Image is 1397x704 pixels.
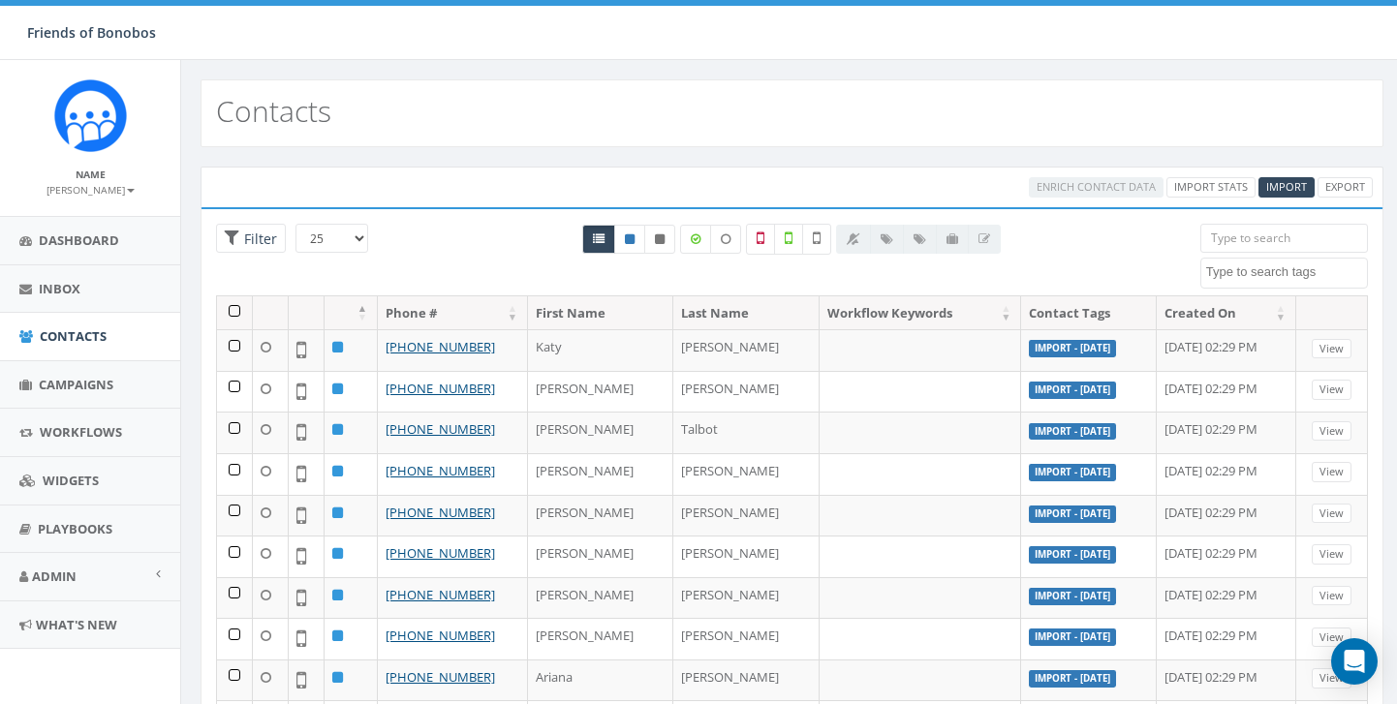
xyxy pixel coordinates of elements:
img: Rally_Corp_Icon.png [54,79,127,152]
td: [PERSON_NAME] [673,453,819,495]
th: Workflow Keywords: activate to sort column ascending [820,296,1022,330]
a: View [1312,668,1351,689]
td: [PERSON_NAME] [673,618,819,659]
th: Contact Tags [1021,296,1157,330]
label: Import - [DATE] [1029,588,1116,605]
td: [PERSON_NAME] [528,536,673,577]
textarea: Search [1206,263,1367,281]
th: Phone #: activate to sort column ascending [378,296,528,330]
a: View [1312,380,1351,400]
td: [PERSON_NAME] [528,618,673,659]
td: [PERSON_NAME] [528,453,673,495]
td: [DATE] 02:29 PM [1157,618,1296,659]
td: [PERSON_NAME] [673,659,819,701]
span: Import [1266,179,1307,194]
a: [PHONE_NUMBER] [386,338,495,355]
i: This phone number is subscribed and will receive texts. [625,233,635,245]
label: Import - [DATE] [1029,464,1116,481]
input: Type to search [1200,224,1368,253]
td: [PERSON_NAME] [528,495,673,536]
a: View [1312,586,1351,606]
label: Import - [DATE] [1029,382,1116,399]
a: [PHONE_NUMBER] [386,627,495,644]
span: Inbox [39,280,80,297]
a: View [1312,627,1351,648]
span: CSV files only [1266,179,1307,194]
td: [DATE] 02:29 PM [1157,329,1296,371]
td: [PERSON_NAME] [528,412,673,453]
span: Advance Filter [216,224,286,254]
a: [PHONE_NUMBER] [386,380,495,397]
a: Import Stats [1166,177,1256,198]
a: [PHONE_NUMBER] [386,420,495,438]
a: Opted Out [644,225,675,254]
label: Import - [DATE] [1029,546,1116,564]
a: Export [1318,177,1373,198]
label: Validated [774,224,803,255]
td: Talbot [673,412,819,453]
label: Not Validated [802,224,831,255]
span: Contacts [40,327,107,345]
a: View [1312,421,1351,442]
small: Name [76,168,106,181]
td: [DATE] 02:29 PM [1157,495,1296,536]
td: [PERSON_NAME] [673,329,819,371]
span: What's New [36,616,117,633]
a: [PHONE_NUMBER] [386,504,495,521]
label: Import - [DATE] [1029,628,1116,646]
a: [PHONE_NUMBER] [386,544,495,562]
label: Import - [DATE] [1029,340,1116,357]
div: Open Intercom Messenger [1331,638,1378,685]
label: Not a Mobile [746,224,775,255]
span: Widgets [43,472,99,489]
span: Campaigns [39,376,113,393]
a: View [1312,504,1351,524]
th: Last Name [673,296,819,330]
a: Active [614,225,645,254]
span: Admin [32,567,77,585]
span: Dashboard [39,231,119,249]
i: This phone number is unsubscribed and has opted-out of all texts. [655,233,665,245]
td: [PERSON_NAME] [528,577,673,619]
a: [PHONE_NUMBER] [386,462,495,479]
td: [DATE] 02:29 PM [1157,659,1296,701]
td: [PERSON_NAME] [673,371,819,413]
a: All contacts [582,225,615,254]
td: Ariana [528,659,673,701]
span: Friends of Bonobos [27,23,156,42]
label: Import - [DATE] [1029,670,1116,688]
small: [PERSON_NAME] [47,183,135,197]
td: [DATE] 02:29 PM [1157,412,1296,453]
span: Workflows [40,423,122,441]
label: Import - [DATE] [1029,423,1116,441]
a: [PERSON_NAME] [47,180,135,198]
span: Filter [239,230,277,248]
a: View [1312,462,1351,482]
a: Import [1258,177,1315,198]
label: Data not Enriched [710,225,741,254]
a: [PHONE_NUMBER] [386,668,495,686]
td: [PERSON_NAME] [673,495,819,536]
td: [DATE] 02:29 PM [1157,371,1296,413]
a: View [1312,339,1351,359]
a: View [1312,544,1351,565]
h2: Contacts [216,95,331,127]
th: Created On: activate to sort column ascending [1157,296,1296,330]
td: [DATE] 02:29 PM [1157,536,1296,577]
td: Katy [528,329,673,371]
span: Playbooks [38,520,112,537]
td: [PERSON_NAME] [673,577,819,619]
td: [DATE] 02:29 PM [1157,577,1296,619]
th: First Name [528,296,673,330]
td: [DATE] 02:29 PM [1157,453,1296,495]
a: [PHONE_NUMBER] [386,586,495,603]
td: [PERSON_NAME] [528,371,673,413]
label: Import - [DATE] [1029,505,1116,523]
td: [PERSON_NAME] [673,536,819,577]
label: Data Enriched [680,225,711,254]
